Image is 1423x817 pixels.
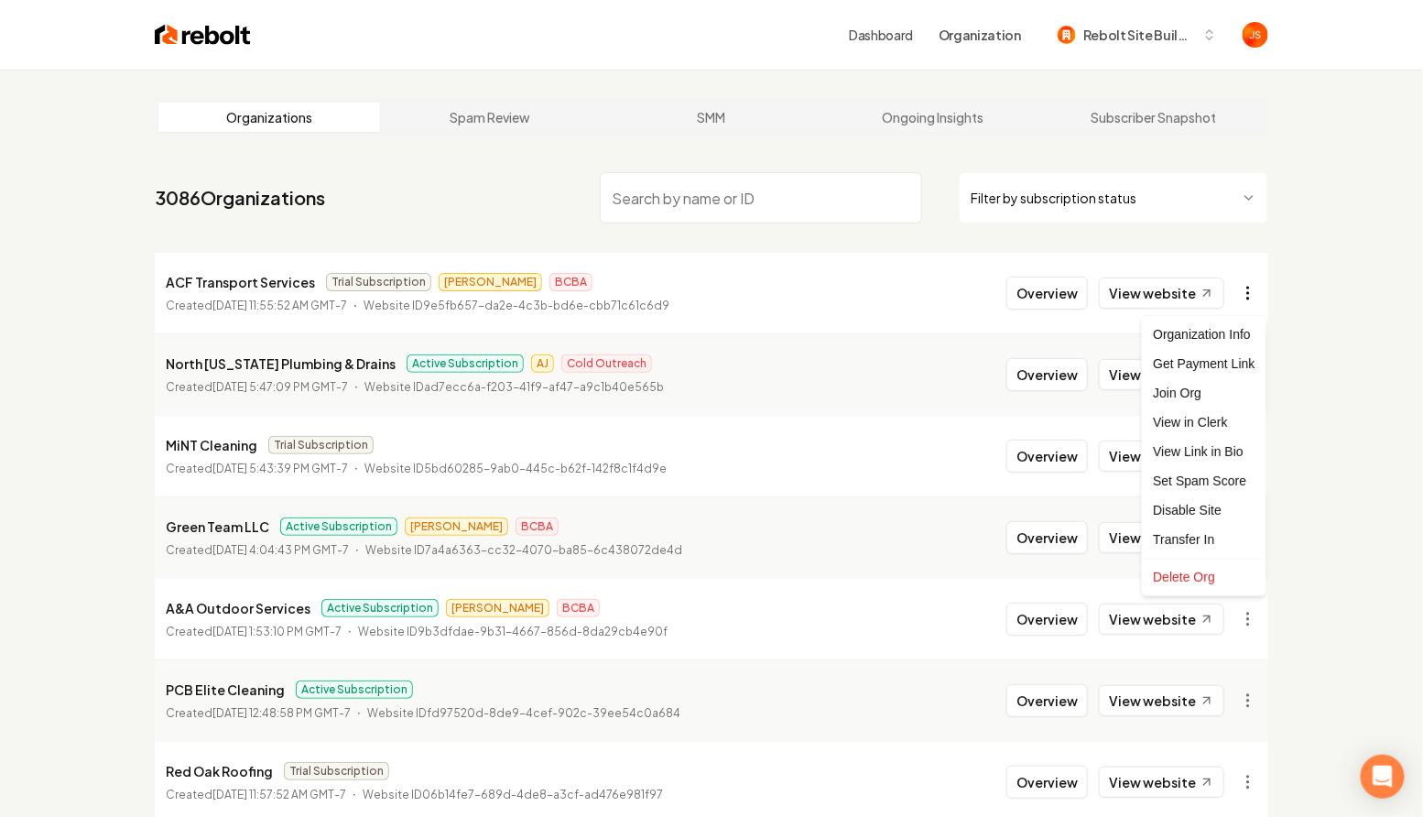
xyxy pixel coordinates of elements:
[1146,378,1262,408] div: Join Org
[1146,525,1262,554] div: Transfer In
[1146,562,1262,592] div: Delete Org
[1146,408,1262,437] a: View in Clerk
[1146,320,1262,349] div: Organization Info
[1146,466,1262,496] div: Set Spam Score
[1146,349,1262,378] div: Get Payment Link
[1146,496,1262,525] div: Disable Site
[1146,437,1262,466] a: View Link in Bio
